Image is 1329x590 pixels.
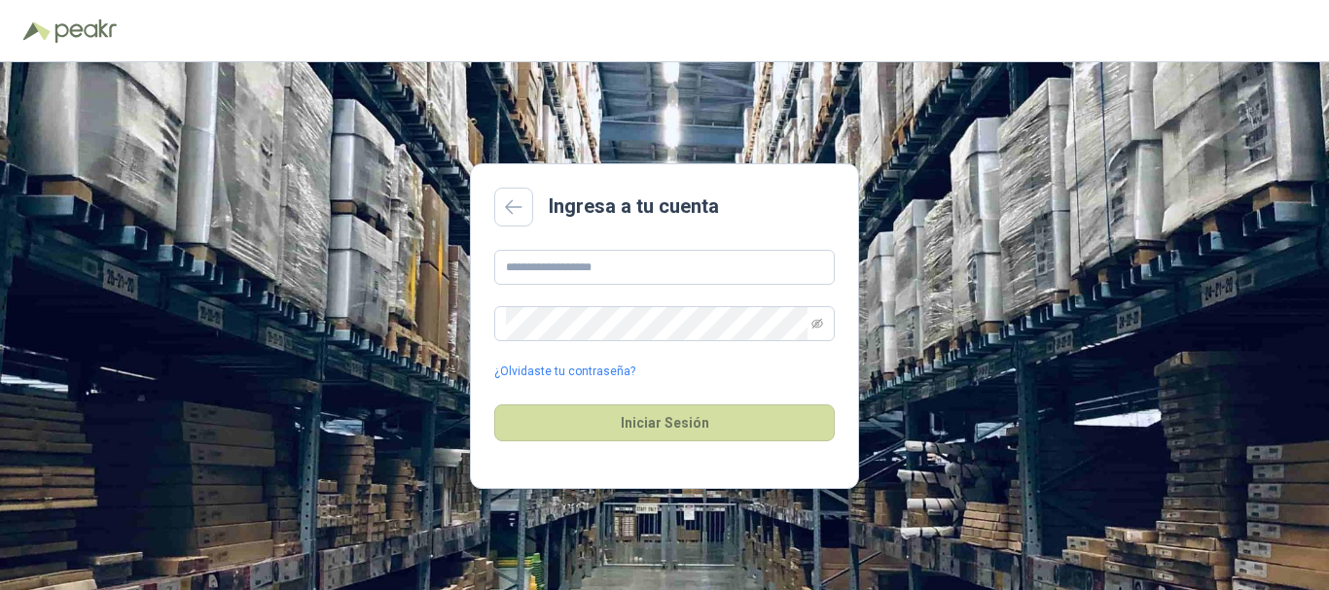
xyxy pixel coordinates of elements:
h2: Ingresa a tu cuenta [549,191,719,222]
span: eye-invisible [811,318,823,330]
img: Peakr [54,19,117,43]
img: Logo [23,21,51,41]
a: ¿Olvidaste tu contraseña? [494,363,635,381]
button: Iniciar Sesión [494,404,835,441]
